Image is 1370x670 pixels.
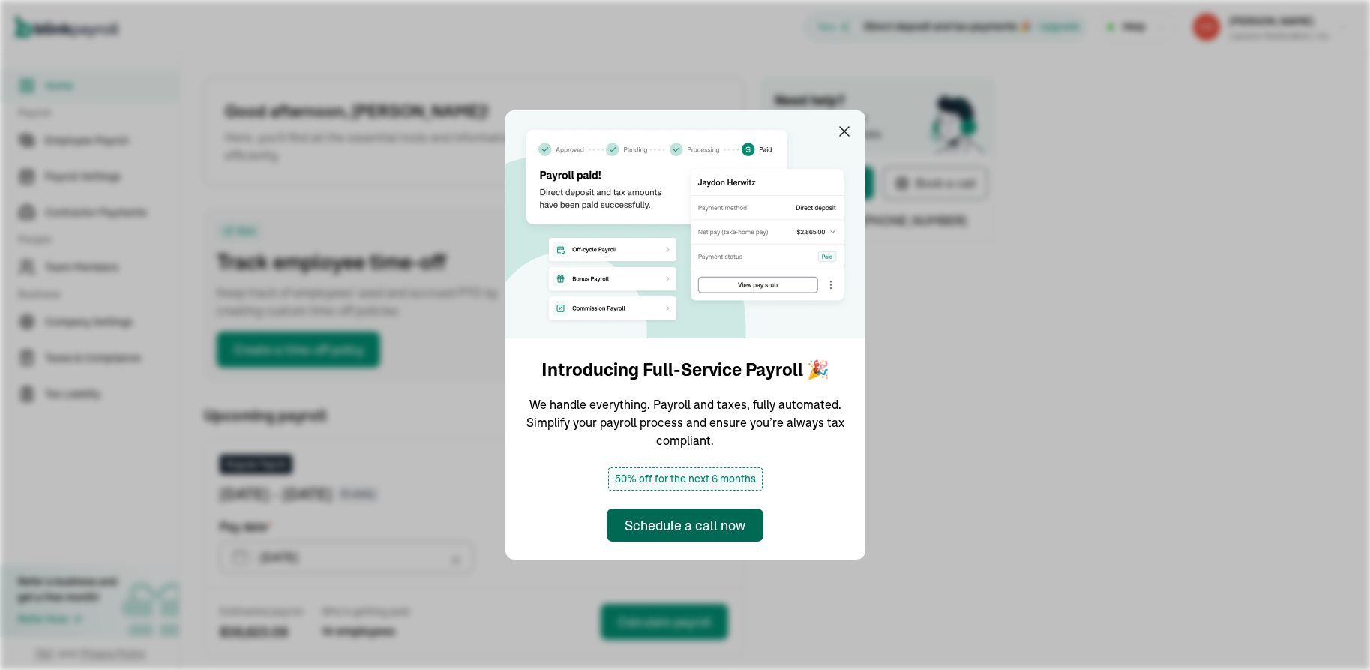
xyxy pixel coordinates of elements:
span: 50% off for the next 6 months [608,467,763,491]
p: We handle everything. Payroll and taxes, fully automated. Simplify your payroll process and ensur... [523,395,847,449]
img: announcement [505,110,865,338]
div: Schedule a call now [625,515,745,536]
button: Schedule a call now [607,509,763,542]
h1: Introducing Full-Service Payroll 🎉 [541,356,829,383]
